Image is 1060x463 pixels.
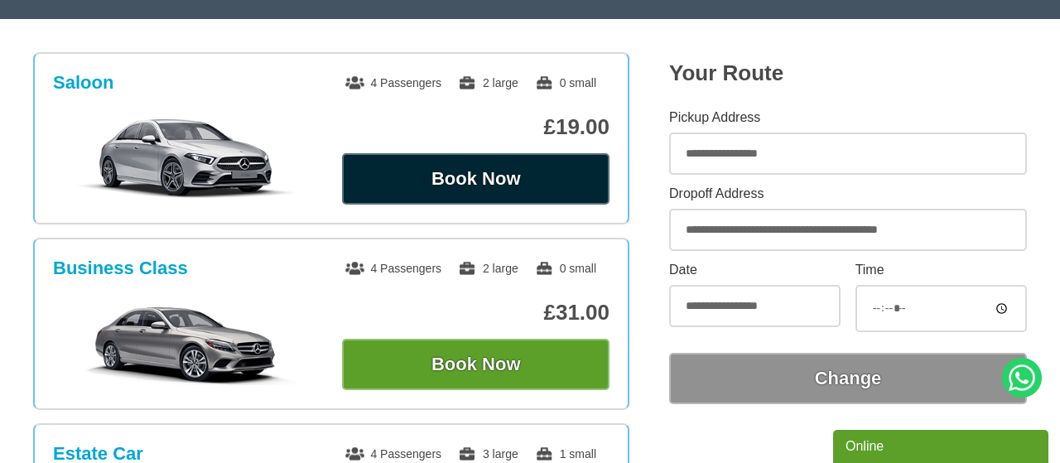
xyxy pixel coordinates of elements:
[458,262,518,275] span: 2 large
[345,447,441,461] span: 4 Passengers
[53,72,113,94] h3: Saloon
[535,447,596,461] span: 1 small
[62,117,311,200] img: Saloon
[669,187,1027,200] label: Dropoff Address
[345,76,441,89] span: 4 Passengers
[342,339,609,390] button: Book Now
[833,427,1052,463] iframe: chat widget
[342,153,609,205] button: Book Now
[669,353,1027,404] button: Change
[458,76,518,89] span: 2 large
[458,447,518,461] span: 3 large
[535,76,596,89] span: 0 small
[669,60,1027,86] h2: Your Route
[342,114,609,140] p: £19.00
[535,262,596,275] span: 0 small
[855,263,1027,277] label: Time
[345,262,441,275] span: 4 Passengers
[53,258,188,279] h3: Business Class
[342,300,609,326] p: £31.00
[62,302,311,385] img: Business Class
[669,263,841,277] label: Date
[669,111,1027,124] label: Pickup Address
